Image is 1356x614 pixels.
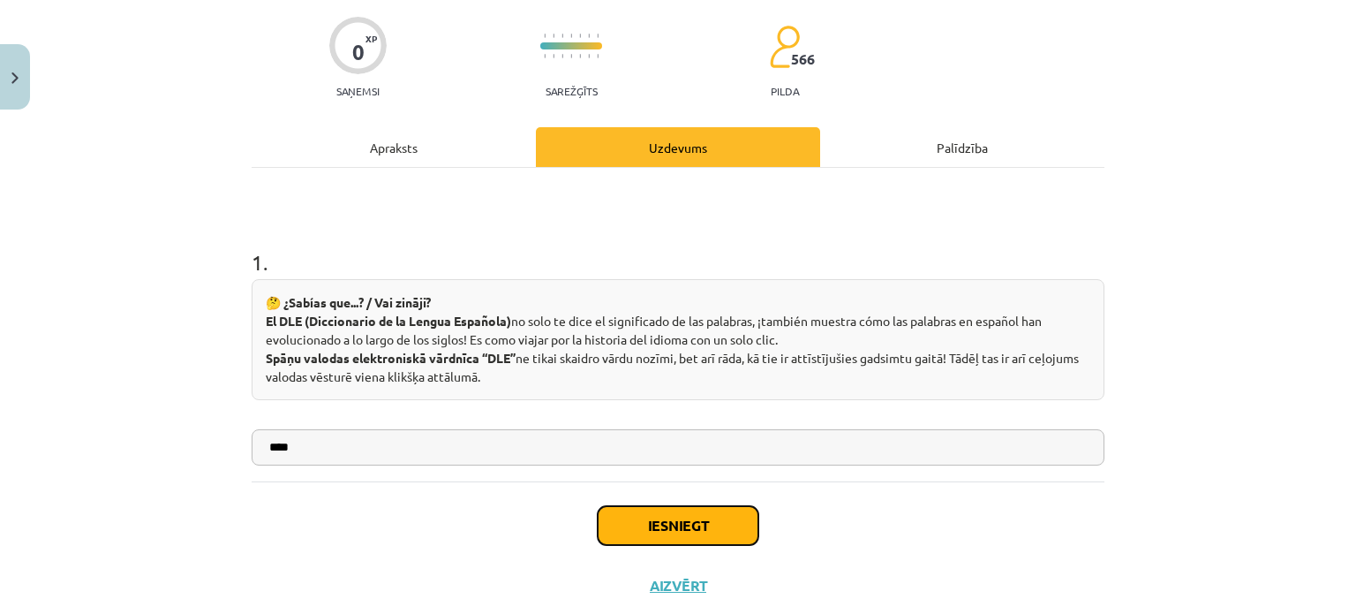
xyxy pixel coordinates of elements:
[536,127,820,167] div: Uzdevums
[544,34,546,38] img: icon-short-line-57e1e144782c952c97e751825c79c345078a6d821885a25fce030b3d8c18986b.svg
[544,54,546,58] img: icon-short-line-57e1e144782c952c97e751825c79c345078a6d821885a25fce030b3d8c18986b.svg
[561,54,563,58] img: icon-short-line-57e1e144782c952c97e751825c79c345078a6d821885a25fce030b3d8c18986b.svg
[570,54,572,58] img: icon-short-line-57e1e144782c952c97e751825c79c345078a6d821885a25fce030b3d8c18986b.svg
[252,127,536,167] div: Apraksts
[365,34,377,43] span: XP
[644,577,712,595] button: Aizvērt
[266,294,431,310] strong: 🤔 ¿Sabías que...? / Vai zināji?
[820,127,1104,167] div: Palīdzība
[252,219,1104,274] h1: 1 .
[329,85,387,97] p: Saņemsi
[546,85,598,97] p: Sarežģīts
[553,54,554,58] img: icon-short-line-57e1e144782c952c97e751825c79c345078a6d821885a25fce030b3d8c18986b.svg
[597,34,599,38] img: icon-short-line-57e1e144782c952c97e751825c79c345078a6d821885a25fce030b3d8c18986b.svg
[791,51,815,67] span: 566
[266,350,516,366] strong: Spāņu valodas elektroniskā vārdnīca “DLE”
[769,25,800,69] img: students-c634bb4e5e11cddfef0936a35e636f08e4e9abd3cc4e673bd6f9a4125e45ecb1.svg
[570,34,572,38] img: icon-short-line-57e1e144782c952c97e751825c79c345078a6d821885a25fce030b3d8c18986b.svg
[252,279,1104,400] div: no solo te dice el significado de las palabras, ¡también muestra cómo las palabras en español han...
[597,54,599,58] img: icon-short-line-57e1e144782c952c97e751825c79c345078a6d821885a25fce030b3d8c18986b.svg
[266,313,511,329] strong: El DLE (Diccionario de la Lengua Española)
[11,72,19,84] img: icon-close-lesson-0947bae3869378f0d4975bcd49f059093ad1ed9edebbc8119c70593378902aed.svg
[352,40,365,64] div: 0
[579,34,581,38] img: icon-short-line-57e1e144782c952c97e751825c79c345078a6d821885a25fce030b3d8c18986b.svg
[588,54,590,58] img: icon-short-line-57e1e144782c952c97e751825c79c345078a6d821885a25fce030b3d8c18986b.svg
[553,34,554,38] img: icon-short-line-57e1e144782c952c97e751825c79c345078a6d821885a25fce030b3d8c18986b.svg
[561,34,563,38] img: icon-short-line-57e1e144782c952c97e751825c79c345078a6d821885a25fce030b3d8c18986b.svg
[588,34,590,38] img: icon-short-line-57e1e144782c952c97e751825c79c345078a6d821885a25fce030b3d8c18986b.svg
[771,85,799,97] p: pilda
[579,54,581,58] img: icon-short-line-57e1e144782c952c97e751825c79c345078a6d821885a25fce030b3d8c18986b.svg
[598,506,758,545] button: Iesniegt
